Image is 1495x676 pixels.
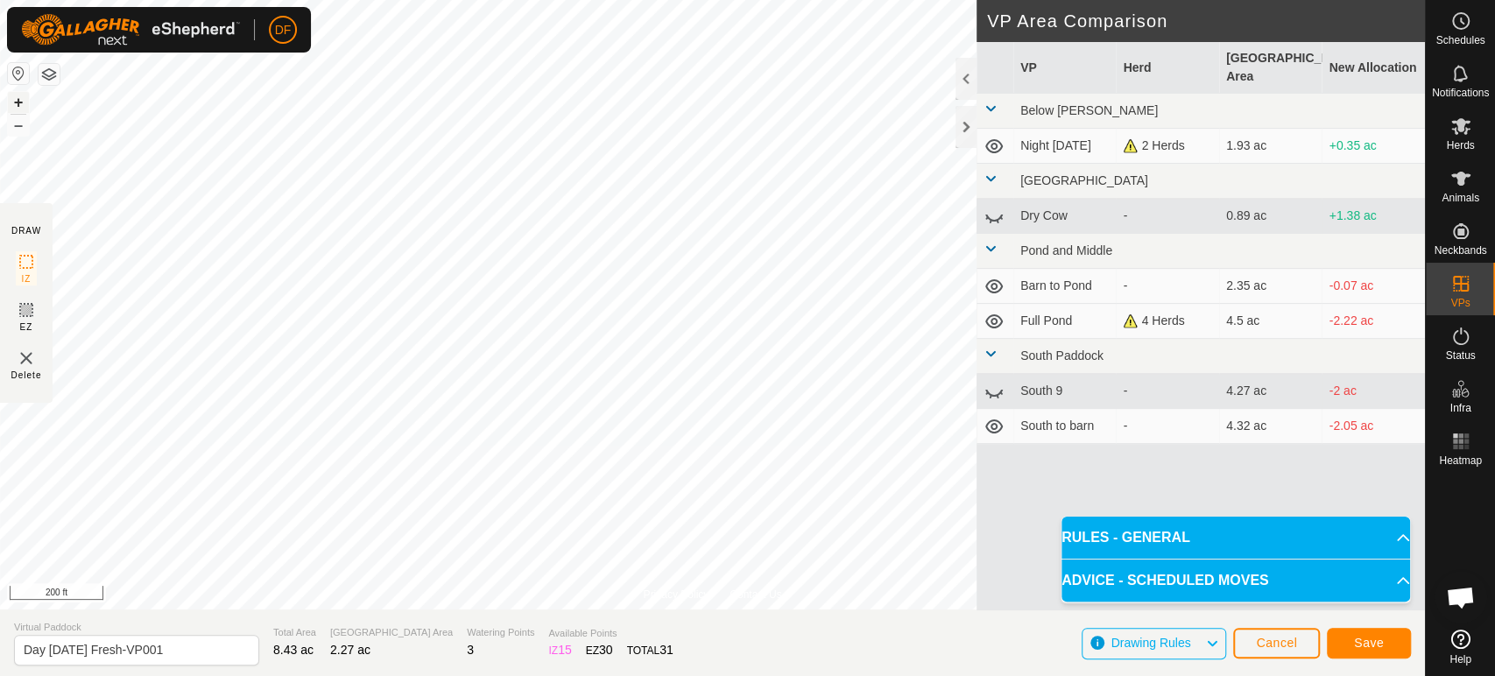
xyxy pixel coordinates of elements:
[1013,129,1117,164] td: Night [DATE]
[1123,382,1212,400] div: -
[1123,137,1212,155] div: 2 Herds
[1450,298,1470,308] span: VPs
[1219,269,1322,304] td: 2.35 ac
[22,272,32,285] span: IZ
[1322,42,1425,94] th: New Allocation
[1061,527,1190,548] span: RULES - GENERAL
[1013,269,1117,304] td: Barn to Pond
[14,620,259,635] span: Virtual Paddock
[8,115,29,136] button: –
[330,625,453,640] span: [GEOGRAPHIC_DATA] Area
[1449,403,1470,413] span: Infra
[558,643,572,657] span: 15
[1322,304,1425,339] td: -2.22 ac
[8,92,29,113] button: +
[730,587,781,602] a: Contact Us
[21,14,240,46] img: Gallagher Logo
[1061,517,1410,559] p-accordion-header: RULES - GENERAL
[1426,623,1495,672] a: Help
[1327,628,1411,658] button: Save
[1020,173,1148,187] span: [GEOGRAPHIC_DATA]
[1123,277,1212,295] div: -
[8,63,29,84] button: Reset Map
[330,643,370,657] span: 2.27 ac
[1013,304,1117,339] td: Full Pond
[39,64,60,85] button: Map Layers
[627,641,673,659] div: TOTAL
[11,369,42,382] span: Delete
[1219,199,1322,234] td: 0.89 ac
[1432,88,1489,98] span: Notifications
[273,643,314,657] span: 8.43 ac
[16,348,37,369] img: VP
[1219,409,1322,444] td: 4.32 ac
[1061,560,1410,602] p-accordion-header: ADVICE - SCHEDULED MOVES
[1449,654,1471,665] span: Help
[1322,374,1425,409] td: -2 ac
[599,643,613,657] span: 30
[1233,628,1320,658] button: Cancel
[1020,349,1104,363] span: South Paddock
[548,641,571,659] div: IZ
[20,320,33,334] span: EZ
[1322,269,1425,304] td: -0.07 ac
[1111,636,1190,650] span: Drawing Rules
[1256,636,1297,650] span: Cancel
[1354,636,1384,650] span: Save
[1219,42,1322,94] th: [GEOGRAPHIC_DATA] Area
[1061,570,1268,591] span: ADVICE - SCHEDULED MOVES
[273,625,316,640] span: Total Area
[275,21,292,39] span: DF
[1020,243,1112,257] span: Pond and Middle
[1445,350,1475,361] span: Status
[1020,103,1158,117] span: Below [PERSON_NAME]
[1013,409,1117,444] td: South to barn
[643,587,709,602] a: Privacy Policy
[1116,42,1219,94] th: Herd
[1219,129,1322,164] td: 1.93 ac
[1434,245,1486,256] span: Neckbands
[1123,207,1212,225] div: -
[1435,35,1484,46] span: Schedules
[586,641,613,659] div: EZ
[1219,374,1322,409] td: 4.27 ac
[1013,374,1117,409] td: South 9
[467,643,474,657] span: 3
[1446,140,1474,151] span: Herds
[1322,199,1425,234] td: +1.38 ac
[1013,199,1117,234] td: Dry Cow
[467,625,534,640] span: Watering Points
[1439,455,1482,466] span: Heatmap
[1435,571,1487,623] div: Open chat
[1442,193,1479,203] span: Animals
[1219,304,1322,339] td: 4.5 ac
[1322,129,1425,164] td: +0.35 ac
[1123,417,1212,435] div: -
[659,643,673,657] span: 31
[987,11,1425,32] h2: VP Area Comparison
[548,626,673,641] span: Available Points
[1013,42,1117,94] th: VP
[1322,409,1425,444] td: -2.05 ac
[11,224,41,237] div: DRAW
[1123,312,1212,330] div: 4 Herds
